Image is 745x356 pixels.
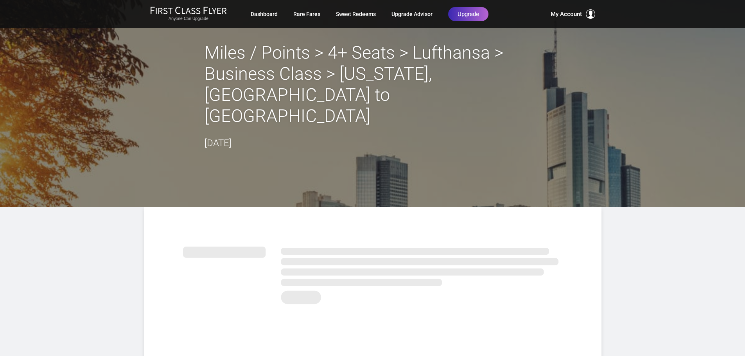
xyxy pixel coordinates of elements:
[251,7,278,21] a: Dashboard
[448,7,488,21] a: Upgrade
[183,238,562,309] img: summary.svg
[150,16,227,21] small: Anyone Can Upgrade
[293,7,320,21] a: Rare Fares
[551,9,595,19] button: My Account
[150,6,227,14] img: First Class Flyer
[205,42,541,127] h2: Miles / Points > 4+ Seats > Lufthansa > Business Class > [US_STATE], [GEOGRAPHIC_DATA] to [GEOGRA...
[336,7,376,21] a: Sweet Redeems
[205,138,232,148] time: [DATE]
[391,7,433,21] a: Upgrade Advisor
[551,9,582,19] span: My Account
[150,6,227,22] a: First Class FlyerAnyone Can Upgrade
